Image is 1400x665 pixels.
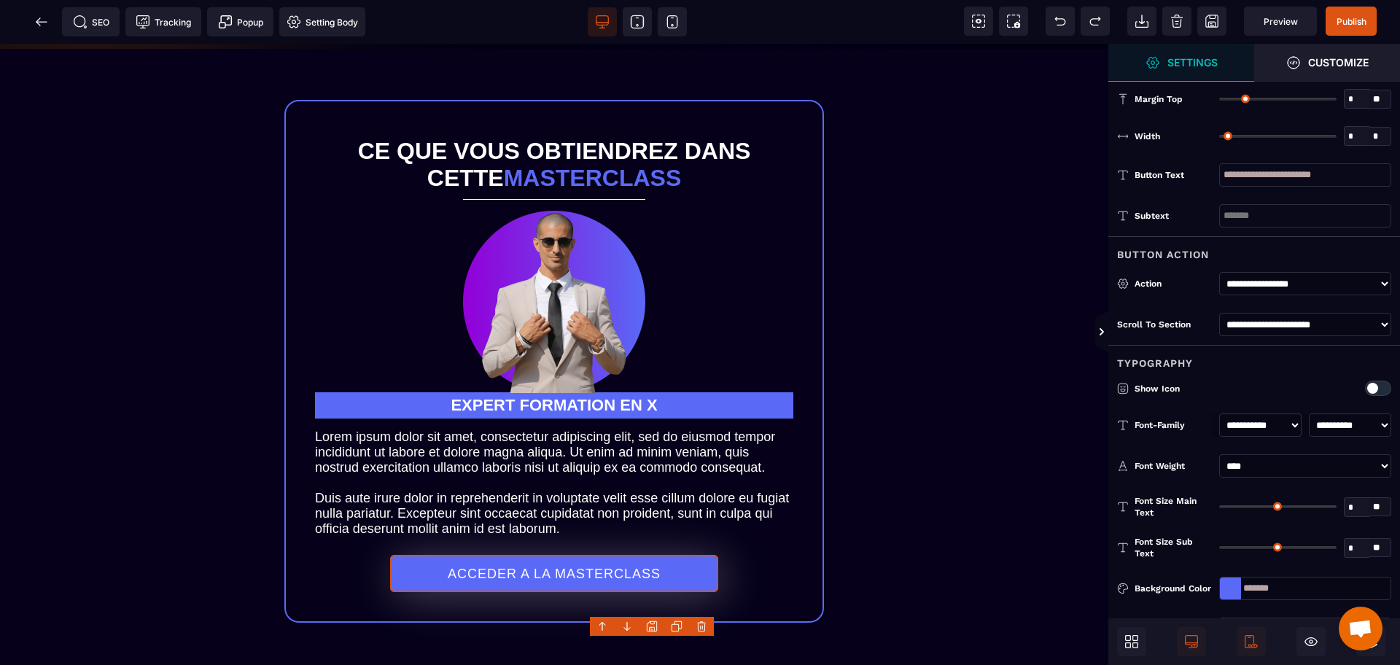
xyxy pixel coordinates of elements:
span: Favicon [279,7,365,36]
span: Popup [218,15,263,29]
p: Show Icon [1117,381,1299,396]
div: Font Weight [1135,459,1212,473]
span: View components [964,7,993,36]
strong: Settings [1167,57,1218,68]
div: Action [1135,276,1212,291]
span: Is Show Desktop [1177,627,1206,656]
span: Font Size Sub Text [1135,536,1212,559]
span: Seo meta data [62,7,120,36]
span: SEO [73,15,109,29]
span: View tablet [623,7,652,36]
span: Publish [1337,16,1366,27]
span: Open Blocks [1117,627,1146,656]
span: Undo [1046,7,1075,36]
span: Is Show Mobile [1237,627,1266,656]
span: Preview [1264,16,1298,27]
span: masterclass [504,121,682,147]
span: Font Size Main Text [1135,495,1212,518]
span: Open Style Manager [1254,44,1400,82]
span: Create Alert Modal [207,7,273,36]
span: View mobile [658,7,687,36]
span: Clear [1162,7,1191,36]
text: Lorem ipsum dolor sit amet, consectetur adipiscing elit, sed do eiusmod tempor incididunt ut labo... [315,382,793,497]
span: Margin Top [1135,93,1183,105]
div: Background Color [1135,581,1212,596]
div: Button Action [1108,236,1400,263]
div: Mở cuộc trò chuyện [1339,607,1382,650]
span: Redo [1081,7,1110,36]
h1: Ce que vous obtiendrez dans cette [315,87,793,155]
div: Typography [1108,345,1400,372]
img: 643546126f8e52ece12a677282fea1e0_profil.png [463,167,645,349]
span: Tracking [136,15,191,29]
span: View desktop [588,7,617,36]
div: Button Text [1135,168,1212,182]
span: Toggle Views [1108,311,1123,354]
span: Screenshot [999,7,1028,36]
span: Back [27,7,56,36]
span: Open Import Webpage [1127,7,1156,36]
div: Font-Family [1135,418,1212,432]
div: Subtext [1135,209,1212,223]
span: Open Style Manager [1108,44,1254,82]
div: Scroll to section [1117,317,1212,332]
text: EXPERT FORMATION EN X [315,349,793,375]
span: Width [1135,131,1160,142]
span: Save [1197,7,1226,36]
strong: Customize [1308,57,1369,68]
span: Cmd Hidden Block [1296,627,1326,656]
button: ACCEDER A LA MASTERCLASS [393,511,720,548]
span: Save [1326,7,1377,36]
span: Setting Body [287,15,358,29]
span: Preview [1244,7,1317,36]
span: Tracking code [125,7,201,36]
